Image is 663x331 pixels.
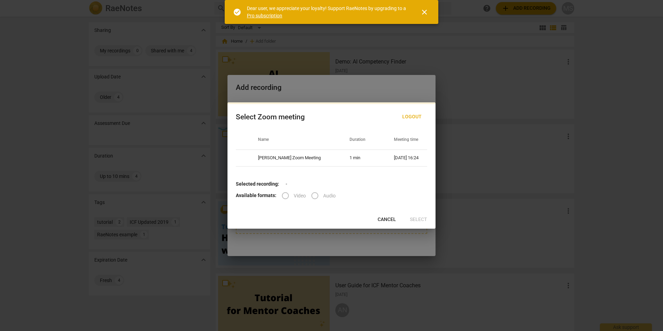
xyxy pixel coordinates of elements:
span: Cancel [378,216,396,223]
td: [DATE] 16:24 [386,150,427,166]
div: File type [282,193,341,198]
button: Cancel [372,213,402,226]
div: Dear user, we appreciate your loyalty! Support RaeNotes by upgrading to a [247,5,408,19]
a: Pro subscription [247,13,282,18]
button: Close [416,4,433,20]
span: Audio [323,192,336,200]
td: 1 min [341,150,385,166]
th: Duration [341,130,385,150]
th: Meeting time [386,130,427,150]
span: close [420,8,429,16]
th: Name [250,130,341,150]
button: Logout [397,111,427,123]
span: Video [294,192,306,200]
span: Logout [402,113,422,120]
p: - [236,180,427,188]
b: Selected recording: [236,181,279,187]
b: Available formats: [236,193,276,198]
span: check_circle [233,8,241,16]
td: [PERSON_NAME] Zoom Meeting [250,150,341,166]
div: Select Zoom meeting [236,113,305,121]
